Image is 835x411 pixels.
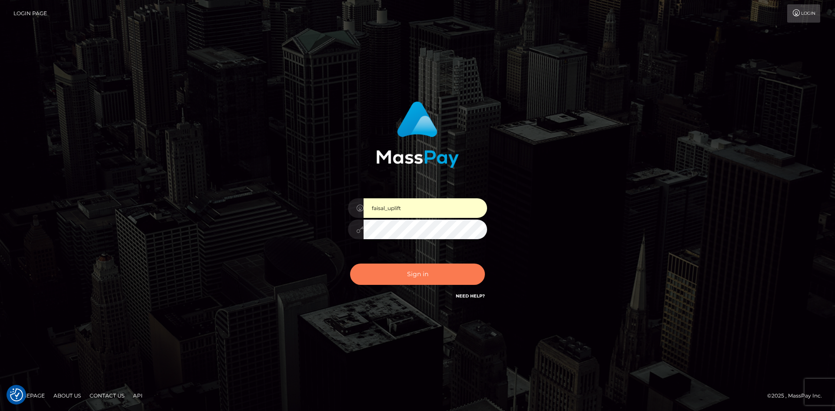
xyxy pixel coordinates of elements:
input: Username... [364,198,487,218]
a: About Us [50,389,84,402]
div: © 2025 , MassPay Inc. [767,391,828,401]
button: Sign in [350,264,485,285]
a: Homepage [10,389,48,402]
img: Revisit consent button [10,388,23,401]
a: Login Page [13,4,47,23]
a: Need Help? [456,293,485,299]
a: Contact Us [86,389,128,402]
button: Consent Preferences [10,388,23,401]
a: Login [787,4,820,23]
a: API [130,389,146,402]
img: MassPay Login [376,101,459,168]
